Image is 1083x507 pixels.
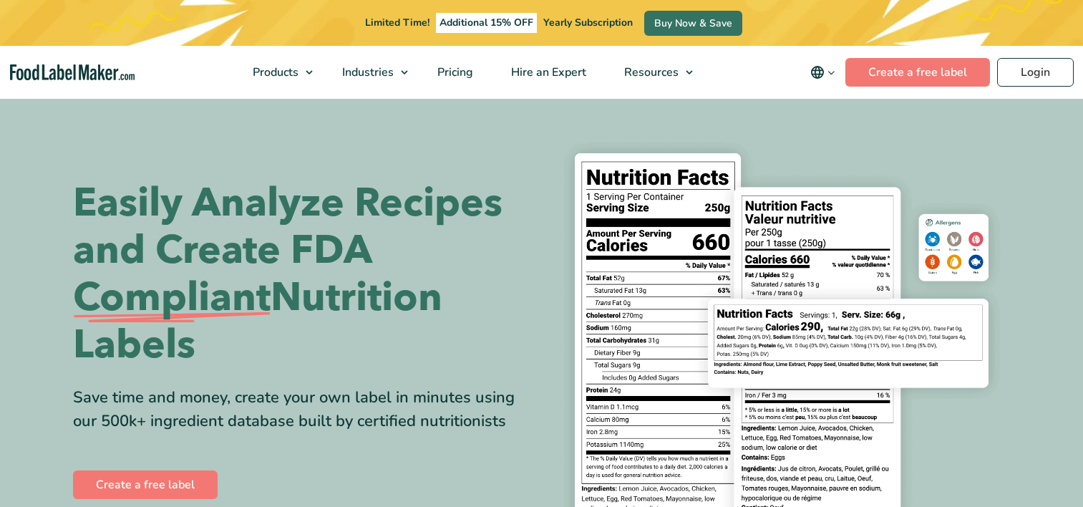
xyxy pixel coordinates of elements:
[73,386,531,433] div: Save time and money, create your own label in minutes using our 500k+ ingredient database built b...
[419,46,489,99] a: Pricing
[73,274,271,322] span: Compliant
[644,11,742,36] a: Buy Now & Save
[492,46,602,99] a: Hire an Expert
[845,58,990,87] a: Create a free label
[365,16,429,29] span: Limited Time!
[234,46,320,99] a: Products
[997,58,1074,87] a: Login
[543,16,633,29] span: Yearly Subscription
[248,64,300,80] span: Products
[606,46,700,99] a: Resources
[433,64,475,80] span: Pricing
[73,470,218,499] a: Create a free label
[436,13,537,33] span: Additional 15% OFF
[507,64,588,80] span: Hire an Expert
[620,64,680,80] span: Resources
[73,180,531,369] h1: Easily Analyze Recipes and Create FDA Nutrition Labels
[338,64,395,80] span: Industries
[324,46,415,99] a: Industries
